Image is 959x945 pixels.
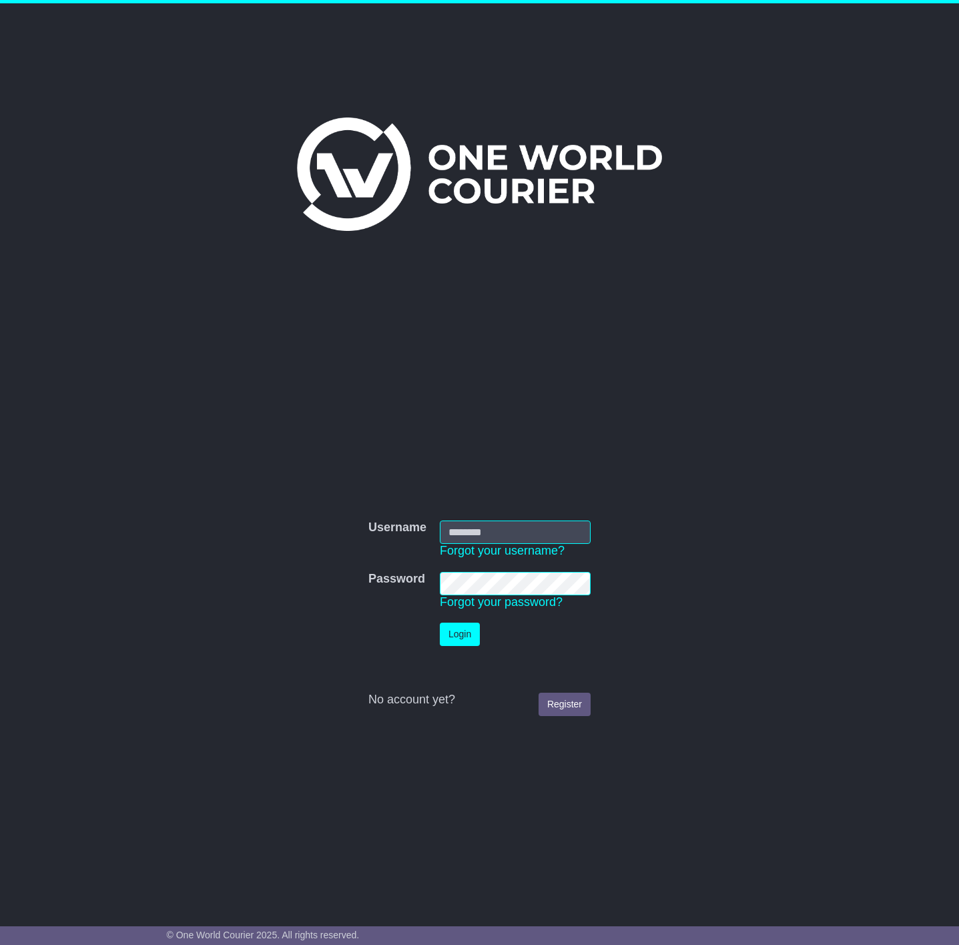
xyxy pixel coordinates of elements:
[368,521,426,535] label: Username
[440,544,565,557] a: Forgot your username?
[368,572,425,587] label: Password
[167,930,360,940] span: © One World Courier 2025. All rights reserved.
[368,693,591,707] div: No account yet?
[440,623,480,646] button: Login
[440,595,563,609] a: Forgot your password?
[297,117,661,231] img: One World
[539,693,591,716] a: Register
